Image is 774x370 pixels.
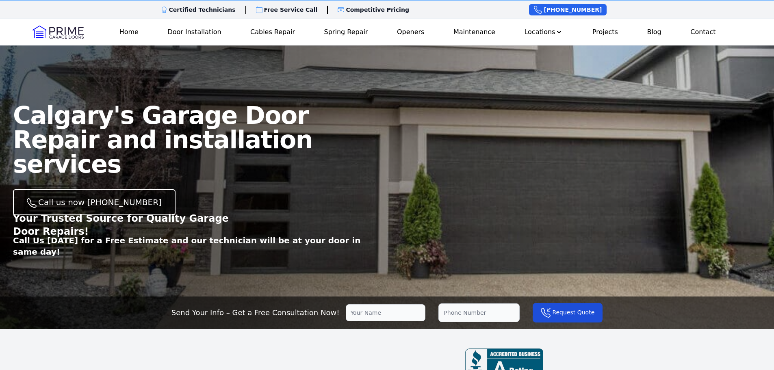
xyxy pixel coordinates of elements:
p: Certified Technicians [169,6,236,14]
input: Your Name [346,304,425,321]
a: Blog [644,24,664,40]
p: Competitive Pricing [346,6,409,14]
a: Contact [687,24,719,40]
a: Maintenance [450,24,499,40]
a: Home [116,24,142,40]
span: Calgary's Garage Door Repair and installation services [13,101,312,178]
a: Openers [394,24,428,40]
a: [PHONE_NUMBER] [529,4,607,15]
a: Door Installation [164,24,224,40]
p: Free Service Call [264,6,318,14]
button: Request Quote [533,303,603,322]
input: Phone Number [438,303,520,322]
button: Locations [521,24,566,40]
a: Spring Repair [321,24,371,40]
p: Send Your Info – Get a Free Consultation Now! [171,307,340,318]
a: Call us now [PHONE_NUMBER] [13,189,176,215]
p: Your Trusted Source for Quality Garage Door Repairs! [13,212,247,238]
p: Call Us [DATE] for a Free Estimate and our technician will be at your door in same day! [13,235,387,257]
a: Projects [589,24,621,40]
a: Cables Repair [247,24,298,40]
img: Logo [33,26,84,39]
